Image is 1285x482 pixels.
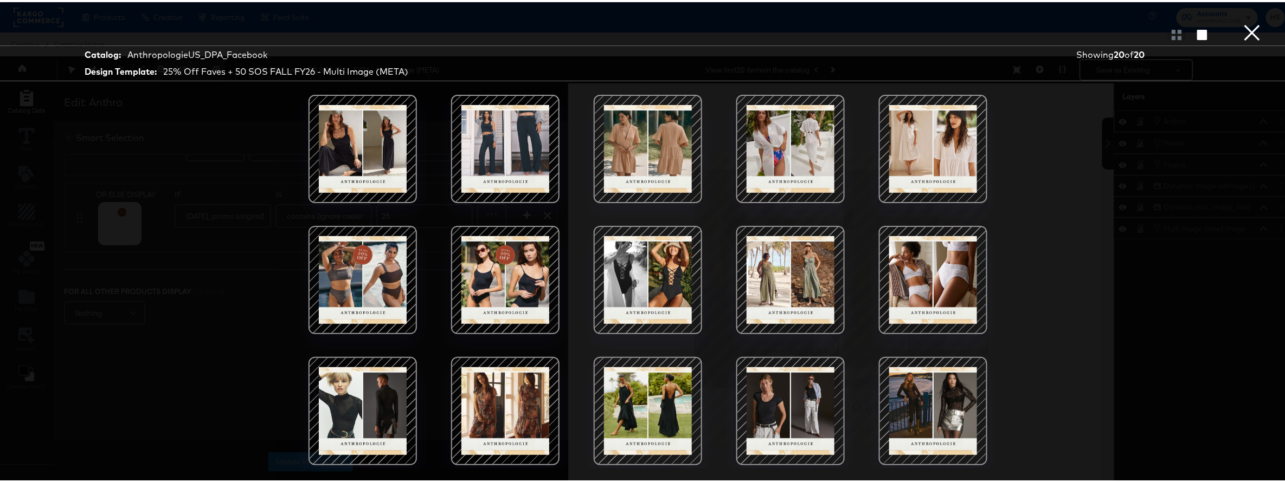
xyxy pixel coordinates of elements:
strong: Design Template: [85,63,157,76]
strong: 20 [1114,47,1125,58]
div: 25% Off Faves + 50 SOS FALL FY26 - Multi Image (META) [163,63,408,76]
div: AnthropologieUS_DPA_Facebook [127,47,267,59]
div: Showing of [1077,47,1193,59]
strong: Catalog: [85,47,121,59]
strong: 20 [1134,47,1145,58]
